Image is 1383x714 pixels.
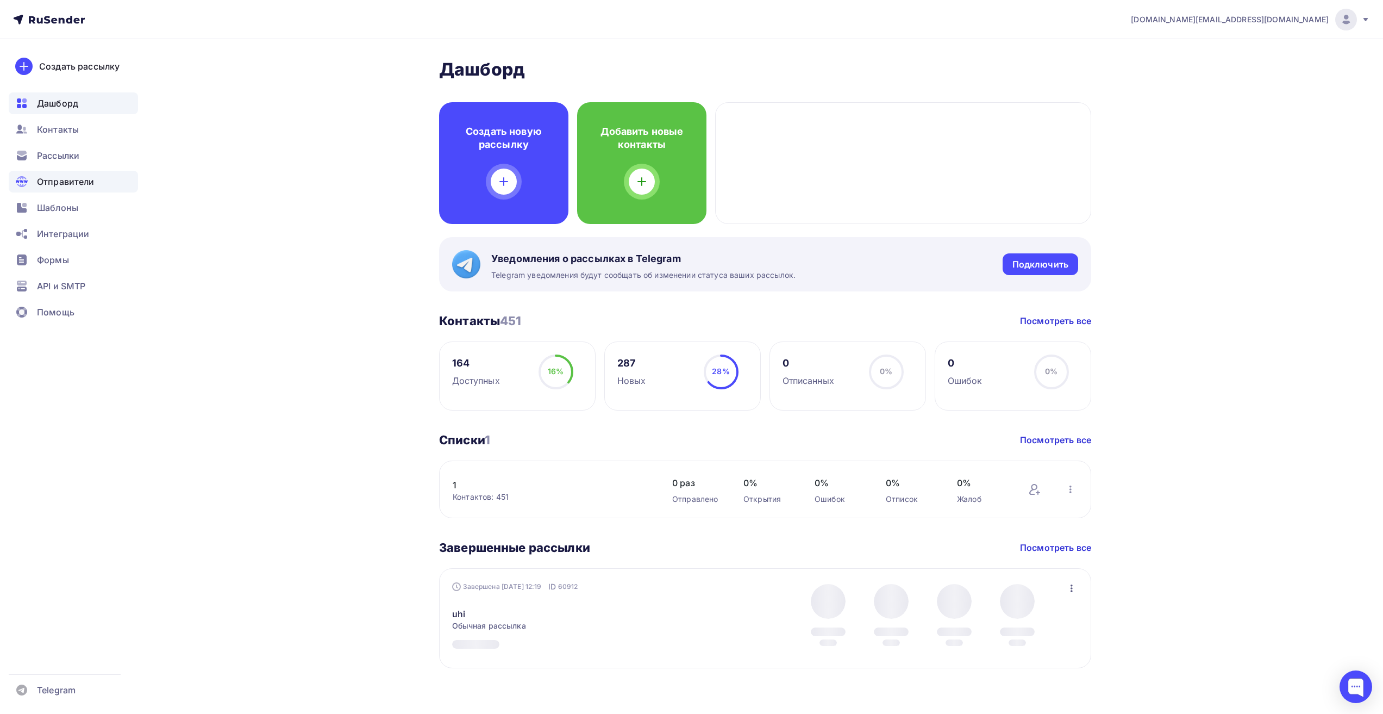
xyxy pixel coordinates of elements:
div: Доступных [452,374,500,387]
span: Помощь [37,306,74,319]
div: Создать рассылку [39,60,120,73]
div: Жалоб [957,494,1006,505]
span: 1 [485,433,490,447]
span: 28% [712,367,729,376]
div: Отписок [886,494,935,505]
h4: Создать новую рассылку [456,125,551,151]
span: Интеграции [37,227,89,240]
span: Telegram [37,684,76,697]
h3: Завершенные рассылки [439,540,590,555]
div: Контактов: 451 [453,492,650,502]
span: 0% [1045,367,1057,376]
div: Ошибок [948,374,983,387]
a: Формы [9,249,138,271]
div: Отправлено [672,494,722,505]
a: uhi [452,607,465,620]
a: Рассылки [9,145,138,166]
span: 60912 [558,581,578,592]
span: 0% [957,476,1006,489]
span: 0% [743,476,793,489]
div: Новых [617,374,646,387]
span: ID [548,581,556,592]
span: 0% [886,476,935,489]
span: 16% [548,367,564,376]
a: Контакты [9,119,138,140]
span: Контакты [37,123,79,136]
h2: Дашборд [439,59,1091,80]
div: Открытия [743,494,793,505]
span: Обычная рассылка [452,620,526,631]
div: Завершена [DATE] 12:19 [452,581,578,592]
span: Уведомления о рассылках в Telegram [491,252,796,265]
span: Отправители [37,175,95,188]
a: Дашборд [9,92,138,114]
span: Шаблоны [37,201,78,214]
h3: Списки [439,432,490,448]
span: Telegram уведомления будут сообщать об изменении статуса ваших рассылок. [491,270,796,281]
div: 0 [948,357,983,370]
div: Подключить [1012,258,1068,271]
span: Формы [37,253,69,266]
div: Отписанных [783,374,834,387]
h3: Контакты [439,313,522,328]
div: 287 [617,357,646,370]
a: Отправители [9,171,138,193]
h4: Добавить новые контакты [594,125,689,151]
div: 164 [452,357,500,370]
span: Рассылки [37,149,79,162]
a: 1 [453,479,637,492]
div: 0 [783,357,834,370]
span: 0% [815,476,864,489]
a: Шаблоны [9,197,138,219]
div: Ошибок [815,494,864,505]
span: [DOMAIN_NAME][EMAIL_ADDRESS][DOMAIN_NAME] [1131,14,1329,25]
span: 451 [500,314,521,328]
a: [DOMAIN_NAME][EMAIL_ADDRESS][DOMAIN_NAME] [1131,9,1370,30]
a: Посмотреть все [1020,433,1091,446]
span: Дашборд [37,97,78,110]
span: 0% [880,367,892,376]
span: API и SMTP [37,280,85,293]
span: 0 раз [672,476,722,489]
a: Посмотреть все [1020,314,1091,327]
a: Посмотреть все [1020,541,1091,554]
